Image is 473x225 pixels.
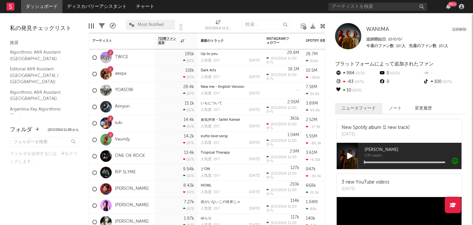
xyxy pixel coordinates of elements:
[306,207,317,211] div: 80k
[183,184,194,188] div: 8.43k
[201,167,260,171] div: どON
[185,52,194,56] div: 195k
[201,69,216,72] a: Dark Arts
[306,59,318,63] div: 614k
[183,167,194,171] div: 9.94k
[354,72,365,75] span: {0/%
[10,106,72,119] a: Argentina Key Algorithmic Charts
[306,134,317,138] div: 5.55M
[205,16,231,36] div: {0/1/2014 11:00 から
[266,188,299,196] div: {0/1/2014 11:00 から
[366,26,389,33] a: WANIMA
[201,135,228,138] a: zutto love song
[183,207,194,211] div: {0/%
[115,203,149,208] a: [PERSON_NAME]
[89,16,94,36] div: 列の編集
[287,100,299,104] div: 2.05M
[115,219,149,225] a: [PERSON_NAME]
[115,104,130,110] a: Aimyon
[201,190,220,194] div: 人気度: {0//
[266,171,299,179] div: {0/1/2014 11:00 から
[201,92,220,95] div: 人気度: {0//
[287,133,299,137] div: 1.04M
[115,170,136,175] a: RIP SLYME
[184,134,194,138] div: 14.2k
[183,124,194,129] div: {0/%
[115,137,130,142] a: Vaundy
[10,137,79,147] input: フォルダーを検索...
[366,37,402,41] span: 追跡開始日: {0/0/0/
[249,141,260,145] div: [DATE]
[48,128,79,132] button: {0/1/2014 11:00 から
[201,158,220,161] div: 人気度: {0//
[389,72,400,75] span: {0/%
[201,85,244,89] a: New me - English Version
[306,151,317,155] div: 3.61M
[183,85,194,89] div: 28.4k
[266,138,299,146] div: {0/1/2014 11:00 から
[306,158,321,162] div: -6.31k
[365,146,462,154] span: [PERSON_NAME]
[10,150,79,166] div: フォルダを追加するには、 をクリックします。
[201,69,260,72] div: Dark Arts
[288,67,299,71] div: 16.1M
[201,141,220,145] div: 人気度: {0//
[10,49,72,62] a: Algorithmic A&R Assistant ([GEOGRAPHIC_DATA])
[201,200,240,204] a: 君がいないこの世界じゃ
[366,27,389,32] span: WANIMA
[249,158,260,161] div: [DATE]
[115,153,145,159] a: ONE OK ROCK
[183,108,194,112] div: {0/%
[185,101,194,106] div: 15.1k
[201,39,250,43] div: 最新のトラック
[342,131,410,138] div: [DATE]
[205,25,231,33] div: {0/1/2014 11:00 から
[249,207,260,211] div: [DATE]
[115,87,133,93] a: YOASOBI
[266,204,299,212] div: {0/1/2014 11:00 から
[306,68,317,73] div: 10.5M
[290,182,299,187] div: 210k
[306,39,355,43] div: Spotify 月間リスナー数
[266,56,299,64] div: {0/1/2014 11:00 から
[201,207,220,211] div: 人気度: {0//
[249,92,260,95] div: [DATE]
[249,75,260,79] div: [DATE]
[306,85,317,89] div: 7.18M
[10,65,72,86] a: Editorial A&R Assistant ([GEOGRAPHIC_DATA] / [GEOGRAPHIC_DATA])
[335,69,379,78] div: 984
[328,3,427,11] input: アーティストを検索
[201,217,260,220] div: ゆらり
[10,126,32,134] div: フォルダ
[306,108,320,113] div: 49.9k
[306,52,318,56] div: 26.7M
[110,16,116,36] div: A&Rパイプライン
[201,102,260,105] div: いちについて
[183,174,194,178] div: {0/%
[138,23,164,27] span: Most Notified
[183,91,194,96] div: {0/%
[10,89,72,102] a: Algorithmic A&R Assistant ([GEOGRAPHIC_DATA])
[115,120,123,126] a: tuki.
[184,151,194,155] div: 13.4k
[201,125,220,128] div: 人気度: {0//
[184,216,194,221] div: 1.97k
[201,184,212,187] a: HOWL
[423,78,466,86] div: 100
[201,167,210,171] a: どON
[335,103,382,114] button: ニュースフィード
[249,59,260,63] div: [DATE]
[342,124,410,131] div: New Spotify album (1 new track)
[379,78,422,86] div: 0
[306,92,320,96] div: 34.8k
[115,71,126,77] a: aespa
[10,39,79,47] div: 推奨
[183,141,194,145] div: {0/%
[423,69,466,78] div: --
[291,215,299,219] div: 117k
[249,174,260,178] div: [DATE]
[379,69,422,78] div: 0
[306,216,315,221] div: 140k
[446,4,451,9] button: {0/+
[335,62,434,66] span: プラットフォームによって追加されたファン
